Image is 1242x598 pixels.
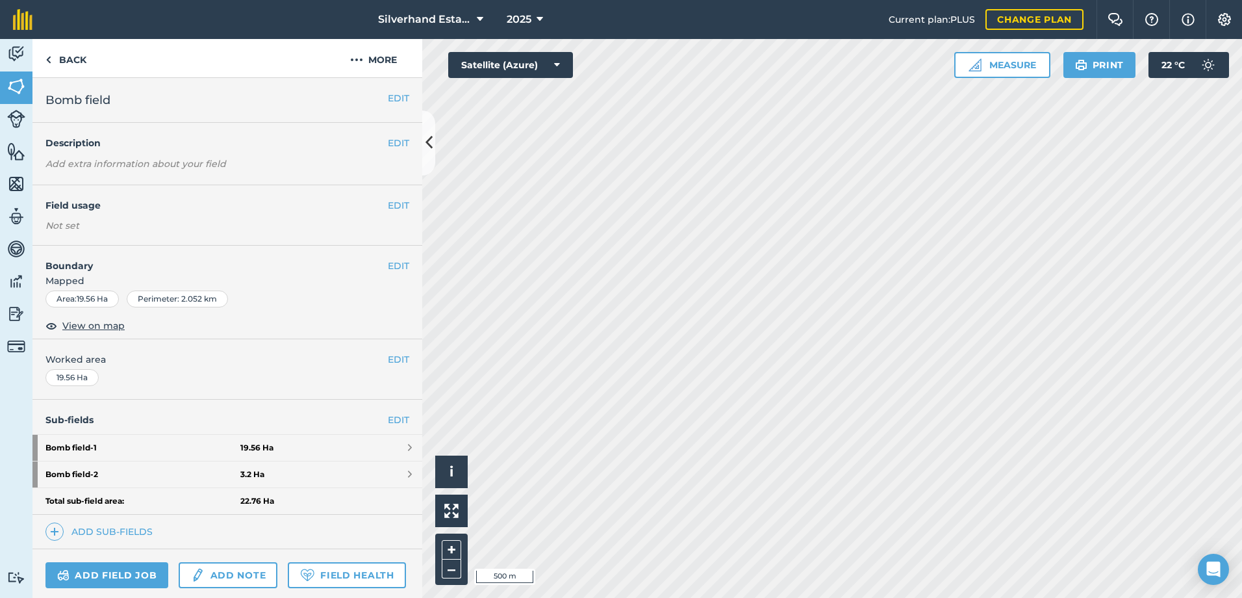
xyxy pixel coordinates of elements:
[13,9,32,30] img: fieldmargin Logo
[448,52,573,78] button: Satellite (Azure)
[127,291,228,307] div: Perimeter : 2.052 km
[1075,57,1087,73] img: svg+xml;base64,PHN2ZyB4bWxucz0iaHR0cDovL3d3dy53My5vcmcvMjAwMC9zdmciIHdpZHRoPSIxOSIgaGVpZ2h0PSIyNC...
[1195,52,1221,78] img: svg+xml;base64,PD94bWwgdmVyc2lvbj0iMS4wIiBlbmNvZGluZz0idXRmLTgiPz4KPCEtLSBHZW5lcmF0b3I6IEFkb2JlIE...
[32,274,422,288] span: Mapped
[45,219,409,232] div: Not set
[32,413,422,427] h4: Sub-fields
[32,39,99,77] a: Back
[442,560,461,578] button: –
[62,318,125,333] span: View on map
[350,52,363,68] img: svg+xml;base64,PHN2ZyB4bWxucz0iaHR0cDovL3d3dy53My5vcmcvMjAwMC9zdmciIHdpZHRoPSIyMCIgaGVpZ2h0PSIyNC...
[32,461,422,487] a: Bomb field-23.2 Ha
[1161,52,1185,78] span: 22 ° C
[45,52,51,68] img: svg+xml;base64,PHN2ZyB4bWxucz0iaHR0cDovL3d3dy53My5vcmcvMjAwMC9zdmciIHdpZHRoPSI5IiBoZWlnaHQ9IjI0Ii...
[388,352,409,367] button: EDIT
[388,259,409,273] button: EDIT
[1217,13,1232,26] img: A cog icon
[240,443,273,453] strong: 19.56 Ha
[7,77,25,96] img: svg+xml;base64,PHN2ZyB4bWxucz0iaHR0cDovL3d3dy53My5vcmcvMjAwMC9zdmciIHdpZHRoPSI1NiIgaGVpZ2h0PSI2MC...
[32,435,422,461] a: Bomb field-119.56 Ha
[50,524,59,539] img: svg+xml;base64,PHN2ZyB4bWxucz0iaHR0cDovL3d3dy53My5vcmcvMjAwMC9zdmciIHdpZHRoPSIxNCIgaGVpZ2h0PSIyNC...
[1198,554,1229,585] div: Open Intercom Messenger
[45,352,409,367] span: Worked area
[7,110,25,128] img: svg+xml;base64,PD94bWwgdmVyc2lvbj0iMS4wIiBlbmNvZGluZz0idXRmLTgiPz4KPCEtLSBHZW5lcmF0b3I6IEFkb2JlIE...
[7,571,25,584] img: svg+xml;base64,PD94bWwgdmVyc2lvbj0iMS4wIiBlbmNvZGluZz0idXRmLTgiPz4KPCEtLSBHZW5lcmF0b3I6IEFkb2JlIE...
[45,136,409,150] h4: Description
[7,174,25,194] img: svg+xml;base64,PHN2ZyB4bWxucz0iaHR0cDovL3d3dy53My5vcmcvMjAwMC9zdmciIHdpZHRoPSI1NiIgaGVpZ2h0PSI2MC...
[45,198,388,213] h4: Field usage
[190,567,205,583] img: svg+xml;base64,PD94bWwgdmVyc2lvbj0iMS4wIiBlbmNvZGluZz0idXRmLTgiPz4KPCEtLSBHZW5lcmF0b3I6IEFkb2JlIE...
[1182,12,1195,27] img: svg+xml;base64,PHN2ZyB4bWxucz0iaHR0cDovL3d3dy53My5vcmcvMjAwMC9zdmciIHdpZHRoPSIxNyIgaGVpZ2h0PSIxNy...
[444,504,459,518] img: Four arrows, one pointing top left, one top right, one bottom right and the last bottom left
[435,456,468,488] button: i
[45,562,168,588] a: Add field job
[7,142,25,161] img: svg+xml;base64,PHN2ZyB4bWxucz0iaHR0cDovL3d3dy53My5vcmcvMjAwMC9zdmciIHdpZHRoPSI1NiIgaGVpZ2h0PSI2MC...
[507,12,531,27] span: 2025
[45,291,119,307] div: Area : 19.56 Ha
[7,239,25,259] img: svg+xml;base64,PD94bWwgdmVyc2lvbj0iMS4wIiBlbmNvZGluZz0idXRmLTgiPz4KPCEtLSBHZW5lcmF0b3I6IEFkb2JlIE...
[954,52,1050,78] button: Measure
[7,44,25,64] img: svg+xml;base64,PD94bWwgdmVyc2lvbj0iMS4wIiBlbmNvZGluZz0idXRmLTgiPz4KPCEtLSBHZW5lcmF0b3I6IEFkb2JlIE...
[1063,52,1136,78] button: Print
[1144,13,1160,26] img: A question mark icon
[1108,13,1123,26] img: Two speech bubbles overlapping with the left bubble in the forefront
[45,318,125,333] button: View on map
[450,463,453,480] span: i
[57,567,70,583] img: svg+xml;base64,PD94bWwgdmVyc2lvbj0iMS4wIiBlbmNvZGluZz0idXRmLTgiPz4KPCEtLSBHZW5lcmF0b3I6IEFkb2JlIE...
[985,9,1084,30] a: Change plan
[7,272,25,291] img: svg+xml;base64,PD94bWwgdmVyc2lvbj0iMS4wIiBlbmNvZGluZz0idXRmLTgiPz4KPCEtLSBHZW5lcmF0b3I6IEFkb2JlIE...
[45,435,240,461] strong: Bomb field - 1
[969,58,982,71] img: Ruler icon
[45,318,57,333] img: svg+xml;base64,PHN2ZyB4bWxucz0iaHR0cDovL3d3dy53My5vcmcvMjAwMC9zdmciIHdpZHRoPSIxOCIgaGVpZ2h0PSIyNC...
[442,540,461,560] button: +
[388,413,409,427] a: EDIT
[388,198,409,213] button: EDIT
[889,12,975,27] span: Current plan : PLUS
[45,496,240,506] strong: Total sub-field area:
[7,337,25,356] img: svg+xml;base64,PD94bWwgdmVyc2lvbj0iMS4wIiBlbmNvZGluZz0idXRmLTgiPz4KPCEtLSBHZW5lcmF0b3I6IEFkb2JlIE...
[325,39,422,77] button: More
[240,469,264,480] strong: 3.2 Ha
[1148,52,1229,78] button: 22 °C
[7,304,25,324] img: svg+xml;base64,PD94bWwgdmVyc2lvbj0iMS4wIiBlbmNvZGluZz0idXRmLTgiPz4KPCEtLSBHZW5lcmF0b3I6IEFkb2JlIE...
[240,496,274,506] strong: 22.76 Ha
[7,207,25,226] img: svg+xml;base64,PD94bWwgdmVyc2lvbj0iMS4wIiBlbmNvZGluZz0idXRmLTgiPz4KPCEtLSBHZW5lcmF0b3I6IEFkb2JlIE...
[388,136,409,150] button: EDIT
[45,461,240,487] strong: Bomb field - 2
[45,369,99,386] div: 19.56 Ha
[179,562,277,588] a: Add note
[378,12,472,27] span: Silverhand Estate
[388,91,409,105] button: EDIT
[288,562,405,588] a: Field Health
[32,246,388,273] h4: Boundary
[45,91,110,109] span: Bomb field
[45,523,158,541] a: Add sub-fields
[45,158,226,170] em: Add extra information about your field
